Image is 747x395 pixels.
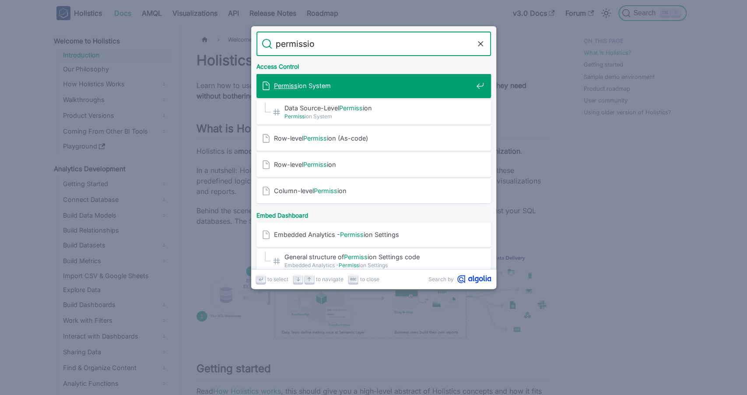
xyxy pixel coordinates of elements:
mark: Permiss [339,262,359,268]
input: Search docs [272,32,475,56]
a: Embedded Analytics -Permission Settings [256,222,491,247]
span: Row-level ion (As-code) [274,134,473,142]
span: Column-level ion [274,187,473,195]
mark: Permiss [303,161,327,168]
span: to select [267,275,288,283]
span: Data Source-Level ion​ [284,104,473,112]
svg: Escape key [350,276,357,282]
span: General structure of ion Settings code​ [284,253,473,261]
a: Search byAlgolia [428,275,491,283]
a: Row-levelPermission (As-code) [256,126,491,151]
button: Clear the query [475,39,486,49]
mark: Permiss [303,134,327,142]
svg: Arrow down [295,276,302,282]
span: to navigate [316,275,344,283]
a: General structure ofPermission Settings code​Embedded Analytics -Permission Settings [256,249,491,273]
div: Embed Dashboard [255,205,493,222]
mark: Permiss [284,113,305,120]
span: ion System [274,81,473,90]
span: Embedded Analytics - ion Settings [284,261,473,269]
span: Search by [428,275,454,283]
div: Access Control [255,56,493,74]
a: Permission System [256,74,491,98]
mark: Permiss [339,104,363,112]
span: ion System [284,112,473,120]
a: Column-levelPermission [256,179,491,203]
svg: Enter key [257,276,264,282]
svg: Algolia [457,275,491,283]
mark: Permiss [340,231,364,238]
mark: Permiss [344,253,368,261]
a: Data Source-LevelPermission​Permission System [256,100,491,124]
mark: Permiss [274,82,298,89]
span: Embedded Analytics - ion Settings [274,230,473,239]
svg: Arrow up [306,276,312,282]
span: to close [360,275,379,283]
mark: Permiss [314,187,337,194]
a: Row-levelPermission [256,152,491,177]
span: Row-level ion [274,160,473,169]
